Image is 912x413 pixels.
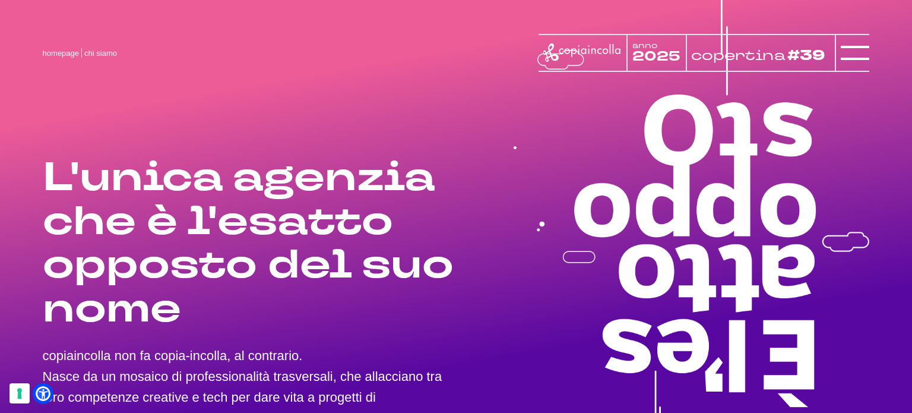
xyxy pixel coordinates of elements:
[632,40,657,51] tspan: anno
[36,386,50,401] a: Open Accessibility Menu
[43,156,456,331] h1: L'unica agenzia che è l'esatto opposto del suo nome
[691,45,788,64] tspan: copertina
[632,48,680,66] tspan: 2025
[791,45,830,66] tspan: #39
[9,383,30,403] button: Le tue preferenze relative al consenso per le tecnologie di tracciamento
[84,49,117,58] span: chi siamo
[43,49,79,58] a: homepage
